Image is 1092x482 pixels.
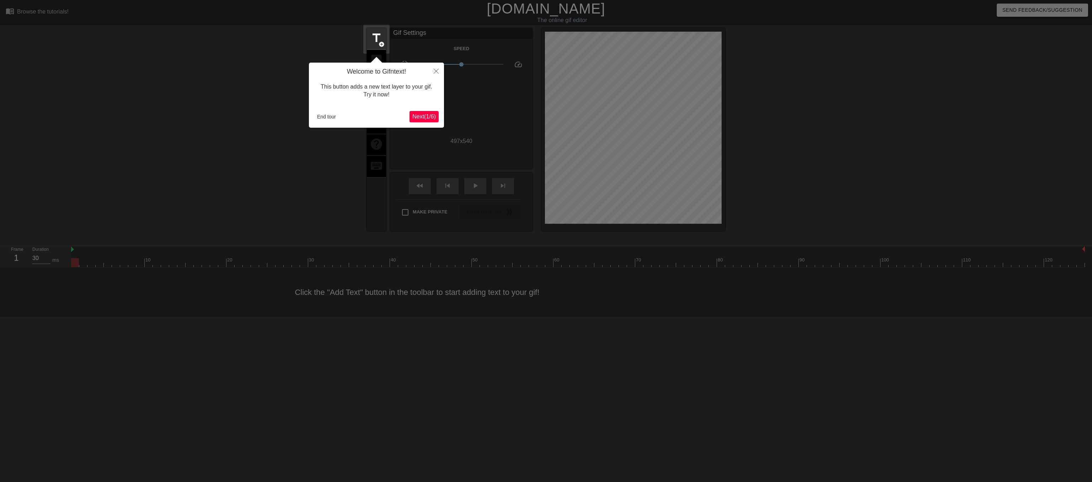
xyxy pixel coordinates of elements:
button: Next [409,111,439,122]
button: End tour [314,111,339,122]
div: This button adds a new text layer to your gif. Try it now! [314,76,439,106]
h4: Welcome to Gifntext! [314,68,439,76]
span: Next ( 1 / 6 ) [412,113,436,120]
button: Close [428,63,444,79]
